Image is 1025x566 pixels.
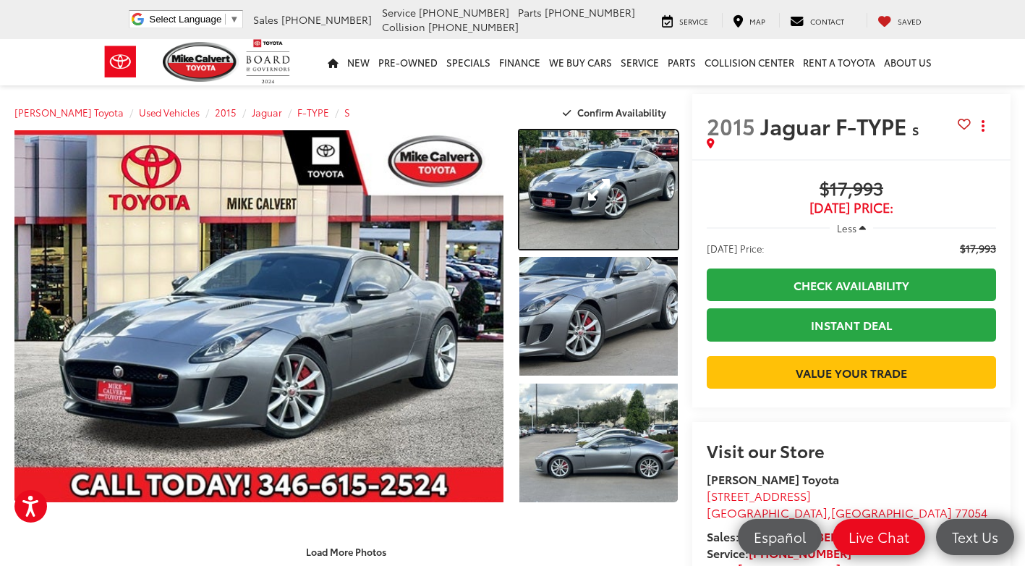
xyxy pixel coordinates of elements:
[779,13,855,28] a: Contact
[663,39,700,85] a: Parts
[555,100,679,125] button: Confirm Availability
[707,504,828,520] span: [GEOGRAPHIC_DATA]
[707,487,987,520] a: [STREET_ADDRESS] [GEOGRAPHIC_DATA],[GEOGRAPHIC_DATA] 77054
[707,470,839,487] strong: [PERSON_NAME] Toyota
[149,14,221,25] span: Select Language
[707,241,765,255] span: [DATE] Price:
[912,122,919,138] span: S
[982,120,984,132] span: dropdown dots
[374,39,442,85] a: Pre-Owned
[722,13,776,28] a: Map
[749,16,765,27] span: Map
[545,5,635,20] span: [PHONE_NUMBER]
[518,130,679,250] img: 2015 Jaguar F-TYPE S
[707,110,755,141] span: 2015
[419,5,509,20] span: [PHONE_NUMBER]
[707,528,842,544] strong: Sales:
[760,110,912,141] span: Jaguar F-TYPE
[93,38,148,85] img: Toyota
[139,106,200,119] a: Used Vehicles
[936,519,1014,555] a: Text Us
[945,528,1005,546] span: Text Us
[296,539,396,565] button: Load More Photos
[747,528,813,546] span: Español
[297,106,329,119] a: F-TYPE
[837,221,856,235] span: Less
[651,13,719,28] a: Service
[442,39,495,85] a: Specials
[898,16,922,27] span: Saved
[495,39,545,85] a: Finance
[831,504,952,520] span: [GEOGRAPHIC_DATA]
[707,487,811,504] span: [STREET_ADDRESS]
[707,441,996,460] h2: Visit our Store
[955,504,987,520] span: 77054
[833,519,925,555] a: Live Chat
[382,20,425,34] span: Collision
[738,519,822,555] a: Español
[700,39,799,85] a: Collision Center
[253,12,278,27] span: Sales
[519,130,678,249] a: Expand Photo 1
[14,106,124,119] a: [PERSON_NAME] Toyota
[14,130,503,502] a: Expand Photo 0
[518,255,679,377] img: 2015 Jaguar F-TYPE S
[149,14,239,25] a: Select Language​
[252,106,282,119] a: Jaguar
[382,5,416,20] span: Service
[810,16,844,27] span: Contact
[545,39,616,85] a: WE BUY CARS
[616,39,663,85] a: Service
[707,179,996,200] span: $17,993
[960,241,996,255] span: $17,993
[707,544,851,561] strong: Service:
[518,5,542,20] span: Parts
[225,14,226,25] span: ​
[519,257,678,376] a: Expand Photo 2
[880,39,936,85] a: About Us
[323,39,343,85] a: Home
[830,215,873,241] button: Less
[577,106,666,119] span: Confirm Availability
[707,504,987,520] span: ,
[971,113,996,138] button: Actions
[799,39,880,85] a: Rent a Toyota
[229,14,239,25] span: ▼
[707,308,996,341] a: Instant Deal
[707,269,996,301] a: Check Availability
[281,12,372,27] span: [PHONE_NUMBER]
[739,528,842,544] a: [PHONE_NUMBER]
[428,20,519,34] span: [PHONE_NUMBER]
[841,528,916,546] span: Live Chat
[867,13,932,28] a: My Saved Vehicles
[519,384,678,502] a: Expand Photo 3
[343,39,374,85] a: New
[344,106,350,119] a: S
[518,382,679,504] img: 2015 Jaguar F-TYPE S
[9,129,509,503] img: 2015 Jaguar F-TYPE S
[707,356,996,389] a: Value Your Trade
[163,42,239,82] img: Mike Calvert Toyota
[679,16,708,27] span: Service
[707,200,996,215] span: [DATE] Price:
[215,106,237,119] a: 2015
